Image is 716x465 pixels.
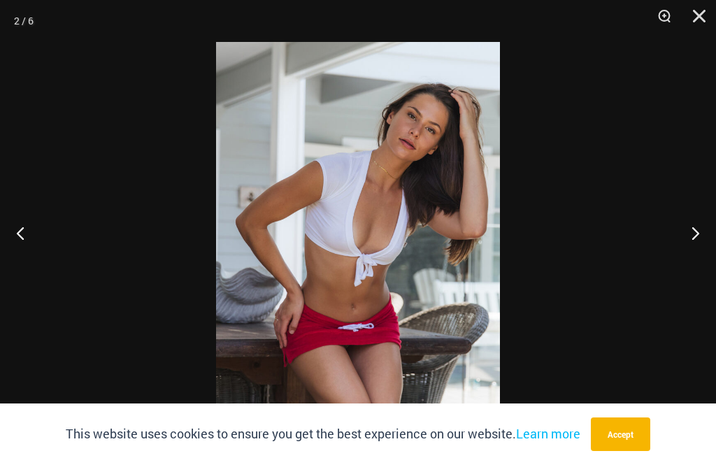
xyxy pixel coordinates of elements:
[664,198,716,268] button: Next
[591,417,650,451] button: Accept
[516,425,580,442] a: Learn more
[14,10,34,31] div: 2 / 6
[66,424,580,445] p: This website uses cookies to ensure you get the best experience on our website.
